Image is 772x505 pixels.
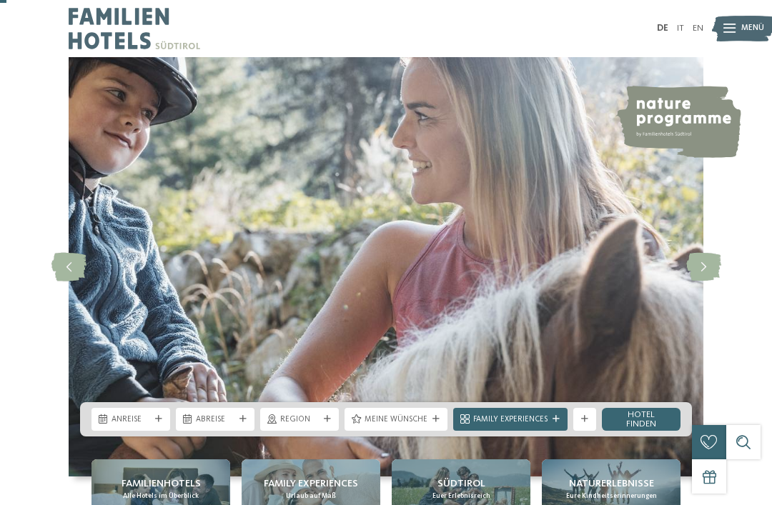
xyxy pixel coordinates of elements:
span: Anreise [112,414,150,426]
span: Naturerlebnisse [569,476,654,491]
a: Hotel finden [602,408,681,431]
span: Family Experiences [264,476,358,491]
a: DE [657,24,668,33]
span: Eure Kindheitserinnerungen [566,491,657,501]
a: IT [677,24,684,33]
span: Abreise [196,414,234,426]
span: Urlaub auf Maß [286,491,336,501]
a: EN [693,24,703,33]
span: Südtirol [437,476,485,491]
img: nature programme by Familienhotels Südtirol [615,86,741,158]
span: Family Experiences [473,414,548,426]
span: Meine Wünsche [365,414,427,426]
img: Familienhotels Südtirol: The happy family places [69,57,703,476]
span: Euer Erlebnisreich [432,491,490,501]
span: Familienhotels [122,476,201,491]
span: Region [280,414,319,426]
span: Alle Hotels im Überblick [123,491,199,501]
span: Menü [741,23,764,34]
